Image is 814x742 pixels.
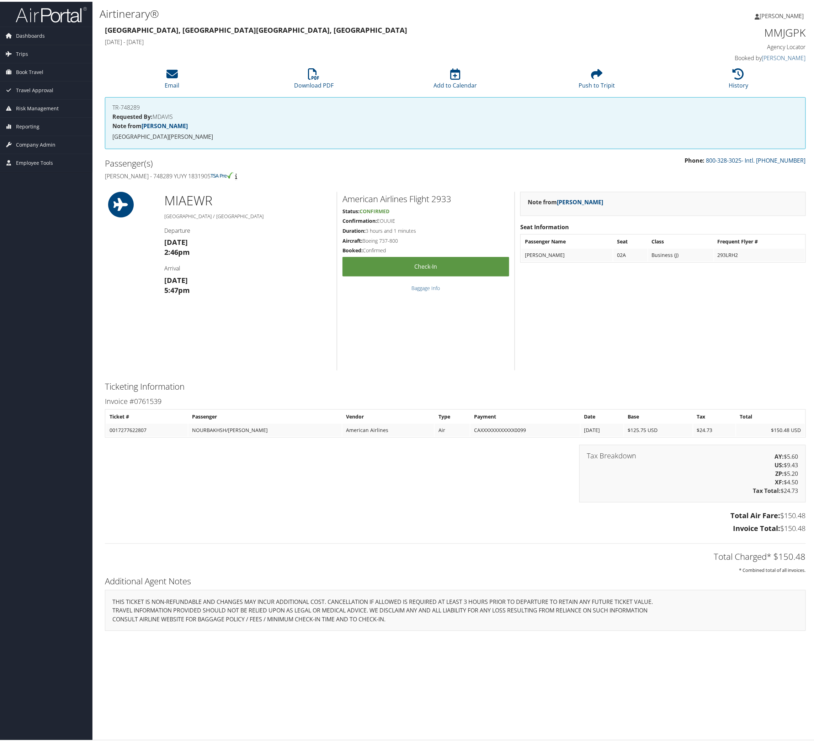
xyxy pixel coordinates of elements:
[164,225,331,233] h4: Departure
[105,522,806,532] h3: $150.48
[736,422,805,435] td: $150.48 USD
[16,25,45,43] span: Dashboards
[105,395,806,405] h3: Invoice #0761539
[557,196,603,204] a: [PERSON_NAME]
[714,247,805,260] td: 293LRH2
[639,23,806,38] h1: MMJGPK
[733,522,781,531] strong: Invoice Total:
[342,226,509,233] h5: 3 hours and 1 minutes
[105,379,806,391] h2: Ticketing Information
[685,155,705,163] strong: Phone:
[579,443,806,501] div: $5.60 $9.43 $5.20 $4.50 $24.73
[112,103,798,109] h4: TR-748289
[164,211,331,218] h5: [GEOGRAPHIC_DATA] / [GEOGRAPHIC_DATA]
[342,206,360,213] strong: Status:
[714,233,805,246] th: Frequent Flyer #
[105,156,450,168] h2: Passenger(s)
[613,247,647,260] td: 02A
[164,263,331,270] h4: Arrival
[164,284,190,293] strong: 5:47pm
[16,80,53,98] span: Travel Approval
[760,10,804,18] span: [PERSON_NAME]
[693,422,736,435] td: $24.73
[112,131,798,140] p: [GEOGRAPHIC_DATA][PERSON_NAME]
[729,70,748,88] a: History
[762,52,806,60] a: [PERSON_NAME]
[105,23,407,33] strong: [GEOGRAPHIC_DATA], [GEOGRAPHIC_DATA] [GEOGRAPHIC_DATA], [GEOGRAPHIC_DATA]
[106,409,188,421] th: Ticket #
[581,409,623,421] th: Date
[775,459,784,467] strong: US:
[211,170,234,177] img: tsa-precheck.png
[188,409,342,421] th: Passenger
[112,604,798,614] p: TRAVEL INFORMATION PROVIDED SHOULD NOT BE RELIED UPON AS LEGAL OR MEDICAL ADVICE. WE DISCLAIM ANY...
[105,588,806,630] div: THIS TICKET IS NON-REFUNDABLE AND CHANGES MAY INCUR ADDITIONAL COST. CANCELLATION IF ALLOWED IS R...
[520,221,569,229] strong: Seat Information
[528,196,603,204] strong: Note from
[470,409,580,421] th: Payment
[105,170,450,178] h4: [PERSON_NAME] - 748289 YUYY 1831905
[112,111,153,119] strong: Requested By:
[579,70,615,88] a: Push to Tripit
[342,409,434,421] th: Vendor
[587,451,636,458] h3: Tax Breakdown
[755,4,811,25] a: [PERSON_NAME]
[294,70,334,88] a: Download PDF
[188,422,342,435] td: NOURBAKHSH/[PERSON_NAME]
[342,226,366,232] strong: Duration:
[731,509,781,519] strong: Total Air Fare:
[739,565,806,572] small: * Combined total of all invoices.
[521,247,613,260] td: [PERSON_NAME]
[648,233,713,246] th: Class
[624,422,693,435] td: $125.75 USD
[342,191,509,203] h2: American Airlines Flight 2933
[581,422,623,435] td: [DATE]
[433,70,477,88] a: Add to Calendar
[342,216,509,223] h5: EOUUIE
[105,509,806,519] h3: $150.48
[105,549,806,561] h2: Total Charged* $150.48
[16,152,53,170] span: Employee Tools
[775,477,784,484] strong: XF:
[775,451,784,459] strong: AY:
[112,112,798,118] h4: MDAVIS
[342,236,362,242] strong: Aircraft:
[613,233,647,246] th: Seat
[105,36,628,44] h4: [DATE] - [DATE]
[16,98,59,116] span: Risk Management
[624,409,693,421] th: Base
[342,422,434,435] td: American Airlines
[112,120,188,128] strong: Note from
[164,274,188,283] strong: [DATE]
[164,190,331,208] h1: MIA EWR
[16,116,39,134] span: Reporting
[165,70,180,88] a: Email
[164,236,188,245] strong: [DATE]
[105,573,806,585] h2: Additional Agent Notes
[342,245,363,252] strong: Booked:
[16,134,55,152] span: Company Admin
[736,409,805,421] th: Total
[142,120,188,128] a: [PERSON_NAME]
[100,5,574,20] h1: Airtinerary®
[435,409,470,421] th: Type
[639,41,806,49] h4: Agency Locator
[435,422,470,435] td: Air
[412,283,440,290] a: Baggage Info
[693,409,736,421] th: Tax
[639,52,806,60] h4: Booked by
[342,216,377,222] strong: Confirmation:
[342,255,509,275] a: Check-in
[342,245,509,252] h5: Confirmed
[470,422,580,435] td: CAXXXXXXXXXXXX0099
[706,155,806,163] a: 800-328-3025- Intl. [PHONE_NUMBER]
[521,233,613,246] th: Passenger Name
[648,247,713,260] td: Business (J)
[164,246,190,255] strong: 2:46pm
[16,62,43,79] span: Book Travel
[360,206,389,213] span: Confirmed
[342,236,509,243] h5: Boeing 737-800
[753,485,781,493] strong: Tax Total:
[16,5,87,21] img: airportal-logo.png
[106,422,188,435] td: 0017277622807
